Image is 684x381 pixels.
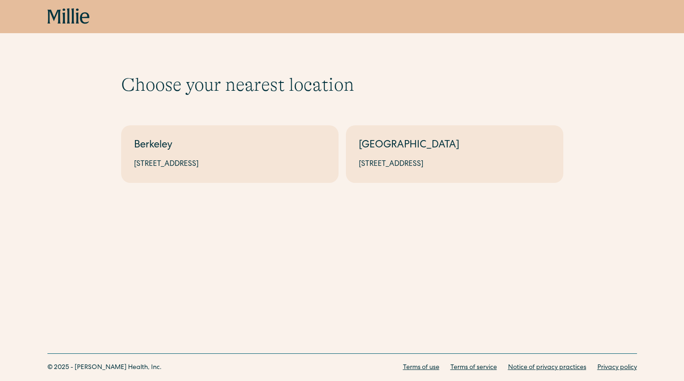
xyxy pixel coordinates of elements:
[47,363,162,373] div: © 2025 - [PERSON_NAME] Health, Inc.
[121,125,339,183] a: Berkeley[STREET_ADDRESS]
[597,363,637,373] a: Privacy policy
[359,138,550,153] div: [GEOGRAPHIC_DATA]
[346,125,563,183] a: [GEOGRAPHIC_DATA][STREET_ADDRESS]
[450,363,497,373] a: Terms of service
[121,74,563,96] h1: Choose your nearest location
[134,159,326,170] div: [STREET_ADDRESS]
[508,363,586,373] a: Notice of privacy practices
[359,159,550,170] div: [STREET_ADDRESS]
[403,363,439,373] a: Terms of use
[134,138,326,153] div: Berkeley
